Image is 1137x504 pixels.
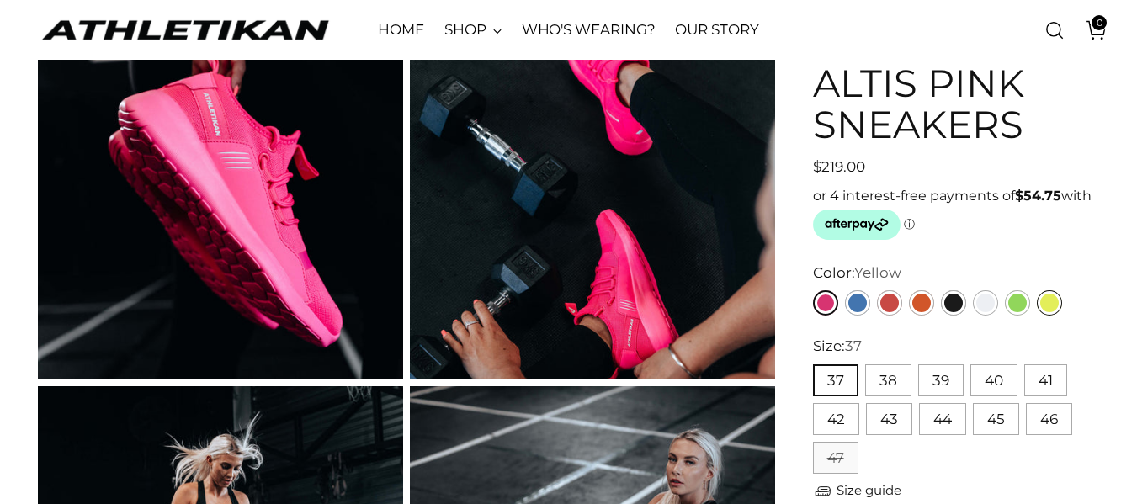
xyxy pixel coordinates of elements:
[813,62,1100,146] h1: ALTIS Pink Sneakers
[1038,13,1071,47] a: Open search modal
[1037,290,1062,316] a: Yellow
[854,264,901,281] span: Yellow
[1005,290,1030,316] a: Green
[1026,403,1072,435] button: 46
[919,403,966,435] button: 44
[813,480,901,501] a: Size guide
[38,17,332,43] a: ATHLETIKAN
[813,336,862,358] label: Size:
[1092,15,1107,30] span: 0
[918,364,964,396] button: 39
[675,12,758,49] a: OUR STORY
[813,290,838,316] a: Pink
[845,290,870,316] a: Blue
[973,290,998,316] a: White
[845,337,862,354] span: 37
[813,364,858,396] button: 37
[1024,364,1067,396] button: 41
[973,403,1019,435] button: 45
[909,290,934,316] a: Orange
[813,403,859,435] button: 42
[941,290,966,316] a: Black
[1073,13,1107,47] a: Open cart modal
[865,364,911,396] button: 38
[813,158,865,175] span: $219.00
[444,12,502,49] a: SHOP
[813,442,858,474] button: 47
[970,364,1017,396] button: 40
[866,403,912,435] button: 43
[877,290,902,316] a: Red
[522,12,656,49] a: WHO'S WEARING?
[378,12,424,49] a: HOME
[813,263,901,284] label: Color:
